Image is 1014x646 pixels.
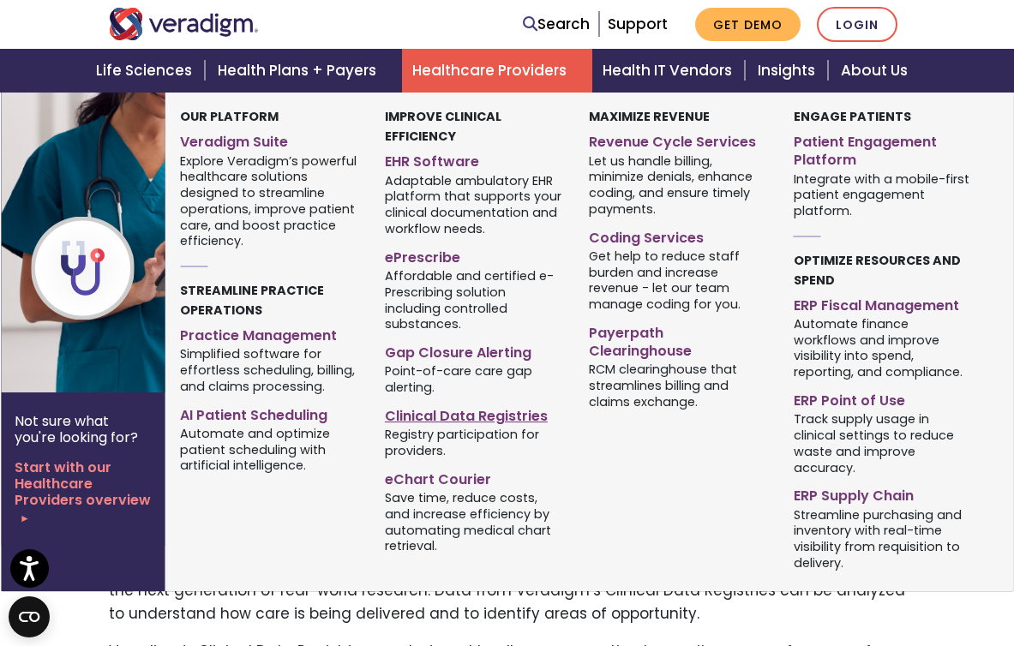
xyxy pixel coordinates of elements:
strong: Streamline Practice Operations [180,282,324,319]
a: Login [817,7,897,42]
a: Payerpath Clearinghouse [589,318,767,361]
a: Gap Closure Alerting [385,338,563,362]
a: Health Plans + Payers [207,49,402,93]
span: Affordable and certified e-Prescribing solution including controlled substances. [385,267,563,332]
p: Not sure what you're looking for? [15,413,152,446]
a: EHR Software [385,147,563,171]
strong: Improve Clinical Efficiency [385,108,501,145]
a: Search [523,13,590,36]
strong: Our Platform [180,108,279,125]
a: eChart Courier [385,464,563,489]
a: Health IT Vendors [592,49,747,93]
span: Simplified software for effortless scheduling, billing, and claims processing. [180,345,358,395]
strong: Optimize Resources and Spend [794,252,961,289]
a: Practice Management [180,320,358,345]
span: Save time, reduce costs, and increase efficiency by automating medical chart retrieval. [385,489,563,554]
a: Get Demo [695,8,801,41]
span: Point-of-care care gap alerting. [385,362,563,396]
strong: Maximize Revenue [589,108,710,125]
span: Streamline purchasing and inventory with real-time visibility from requisition to delivery. [794,505,972,571]
strong: Engage Patients [794,108,911,125]
button: Open CMP widget [9,596,50,637]
a: Life Sciences [86,49,207,93]
span: Automate and optimize patient scheduling with artificial intelligence. [180,424,358,474]
img: Healthcare Provider [1,93,277,392]
span: Registry participation for providers. [385,426,563,459]
span: Adaptable ambulatory EHR platform that supports your clinical documentation and workflow needs. [385,171,563,236]
a: Healthcare Providers [402,49,592,93]
a: Start with our Healthcare Providers overview [15,459,152,525]
a: Coding Services [589,223,767,248]
a: ePrescribe [385,242,563,267]
a: ERP Supply Chain [794,481,972,505]
span: Integrate with a mobile-first patient engagement platform. [794,170,972,219]
a: ERP Fiscal Management [794,290,972,315]
img: Veradigm logo [109,8,259,40]
a: Revenue Cycle Services [589,127,767,152]
a: Clinical Data Registries [385,401,563,426]
span: Track supply usage in clinical settings to reduce waste and improve accuracy. [794,410,972,476]
iframe: Drift Chat Widget [685,523,993,625]
a: Patient Engagement Platform [794,127,972,170]
a: ERP Point of Use [794,386,972,410]
a: Support [608,14,668,34]
a: About Us [831,49,928,93]
span: Explore Veradigm’s powerful healthcare solutions designed to streamline operations, improve patie... [180,152,358,249]
a: AI Patient Scheduling [180,400,358,425]
a: Insights [747,49,831,93]
span: RCM clearinghouse that streamlines billing and claims exchange. [589,361,767,410]
span: Automate finance workflows and improve visibility into spend, reporting, and compliance. [794,314,972,380]
span: Let us handle billing, minimize denials, enhance coding, and ensure timely payments. [589,152,767,217]
a: Veradigm Suite [180,127,358,152]
span: Get help to reduce staff burden and increase revenue - let our team manage coding for you. [589,247,767,312]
